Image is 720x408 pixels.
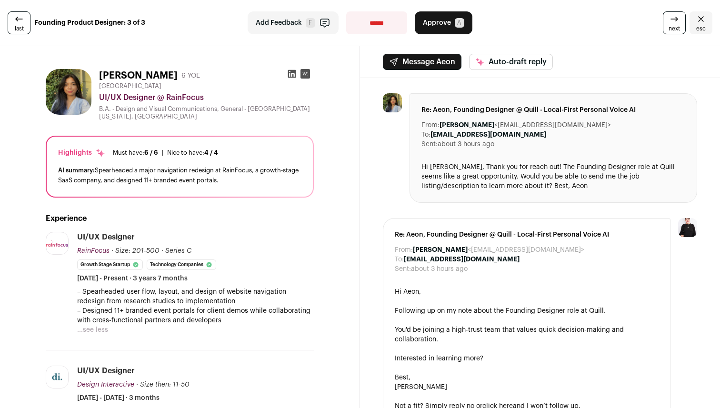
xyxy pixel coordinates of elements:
div: Following up on my note about the Founding Designer role at Quill. [395,306,659,316]
dd: about 3 hours ago [411,264,468,274]
h1: [PERSON_NAME] [99,69,178,82]
img: 1ca3905d1018d8e5439e5e336572f2cc73727a3c49f066771fe6aab0d294ee3b.jpg [46,69,91,115]
div: You'd be joining a high-trust team that values quick decision-making and collaboration. [395,325,659,344]
span: [GEOGRAPHIC_DATA] [99,82,161,90]
span: · [161,246,163,256]
div: [PERSON_NAME] [395,382,659,392]
img: 2106fe38c63bca813ca91866b54032d50aa6ac96c9be23a64bd630d741b77b10.jpg [46,240,68,247]
p: – Spearheaded user flow, layout, and design of website navigation redesign from research studies ... [77,287,314,325]
div: Nice to have: [167,149,218,157]
div: UI/UX Designer [77,366,135,376]
span: [DATE] - Present · 3 years 7 months [77,274,188,283]
dd: <[EMAIL_ADDRESS][DOMAIN_NAME]> [413,245,584,255]
div: B.A. - Design and Visual Communications, General - [GEOGRAPHIC_DATA][US_STATE], [GEOGRAPHIC_DATA] [99,105,314,120]
span: Approve [423,18,451,28]
span: Series C [165,248,191,254]
span: Re: Aeon, Founding Designer @ Quill - Local-First Personal Voice AI [395,230,659,239]
div: Interested in learning more? [395,354,659,363]
h2: Experience [46,213,314,224]
span: RainFocus [77,248,110,254]
span: Re: Aeon, Founding Designer @ Quill - Local-First Personal Voice AI [421,105,685,115]
a: Close [690,11,712,34]
a: next [663,11,686,34]
span: Design Interactive [77,381,134,388]
button: Message Aeon [383,54,461,70]
b: [EMAIL_ADDRESS][DOMAIN_NAME] [430,131,546,138]
span: esc [696,25,706,32]
div: Highlights [58,148,105,158]
dt: Sent: [421,139,438,149]
div: Hi [PERSON_NAME], Thank you for reach out! The Founding Designer role at Quill seems like a great... [421,162,685,191]
span: [DATE] - [DATE] · 3 months [77,393,160,403]
li: Technology Companies [147,259,216,270]
img: 9240684-medium_jpg [678,218,697,237]
strong: Founding Product Designer: 3 of 3 [34,18,145,28]
a: last [8,11,30,34]
dt: From: [421,120,440,130]
div: Best, [395,373,659,382]
div: Spearheaded a major navigation redesign at RainFocus, a growth-stage SaaS company, and designed 1... [58,165,301,185]
dd: <[EMAIL_ADDRESS][DOMAIN_NAME]> [440,120,611,130]
img: 1ca3905d1018d8e5439e5e336572f2cc73727a3c49f066771fe6aab0d294ee3b.jpg [383,93,402,112]
dt: From: [395,245,413,255]
span: · Size: 201-500 [111,248,160,254]
img: a5d07d2a6de03a369be56924562dcf242fe68730811770d943db3391c97e4d30 [46,366,68,388]
ul: | [113,149,218,157]
li: Growth Stage Startup [77,259,143,270]
div: 6 YOE [181,71,200,80]
div: Must have: [113,149,158,157]
button: ...see less [77,325,108,335]
span: · Size then: 11-50 [136,381,190,388]
b: [PERSON_NAME] [440,122,494,129]
div: Hi Aeon, [395,287,659,297]
span: Add Feedback [256,18,302,28]
span: 4 / 4 [204,149,218,156]
button: Auto-draft reply [469,54,553,70]
button: Add Feedback F [248,11,339,34]
span: last [15,25,24,32]
b: [PERSON_NAME] [413,247,468,253]
dt: To: [421,130,430,139]
dt: To: [395,255,404,264]
div: UI/UX Designer [77,232,135,242]
span: F [306,18,315,28]
span: 6 / 6 [144,149,158,156]
dd: about 3 hours ago [438,139,494,149]
span: A [455,18,464,28]
span: next [669,25,680,32]
b: [EMAIL_ADDRESS][DOMAIN_NAME] [404,256,520,263]
span: AI summary: [58,167,95,173]
button: Approve A [415,11,472,34]
dt: Sent: [395,264,411,274]
div: UI/UX Designer @ RainFocus [99,92,314,103]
